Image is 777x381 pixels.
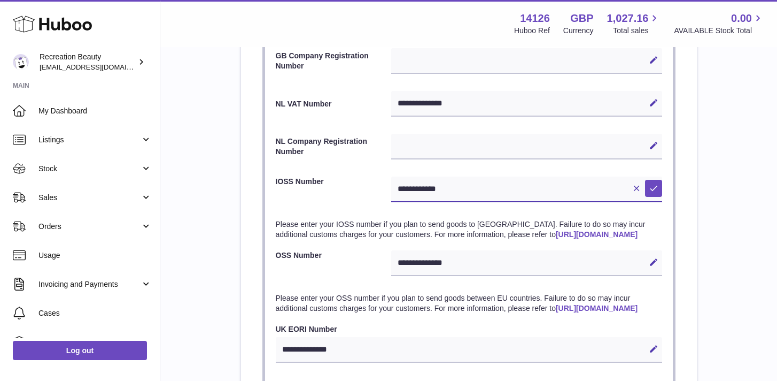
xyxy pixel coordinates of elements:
p: Please enter your IOSS number if you plan to send goods to [GEOGRAPHIC_DATA]. Failure to do so ma... [276,219,662,240]
span: AVAILABLE Stock Total [674,26,764,36]
span: Total sales [613,26,661,36]
span: Channels [38,337,152,347]
div: Huboo Ref [514,26,550,36]
a: 0.00 AVAILABLE Stock Total [674,11,764,36]
span: Stock [38,164,141,174]
label: NL VAT Number [276,99,392,109]
span: Cases [38,308,152,318]
span: My Dashboard [38,106,152,116]
label: OSS Number [276,250,392,273]
div: Currency [563,26,594,36]
p: Please enter your OSS number if you plan to send goods between EU countries. Failure to do so may... [276,293,662,314]
img: barney@recreationbeauty.com [13,54,29,70]
a: [URL][DOMAIN_NAME] [556,230,638,239]
strong: 14126 [520,11,550,26]
a: Log out [13,341,147,360]
span: Orders [38,222,141,232]
span: 0.00 [731,11,752,26]
label: IOSS Number [276,177,392,200]
span: 1,027.16 [607,11,649,26]
span: Listings [38,135,141,145]
span: Invoicing and Payments [38,279,141,289]
span: [EMAIL_ADDRESS][DOMAIN_NAME] [40,63,157,71]
span: Sales [38,193,141,203]
div: Recreation Beauty [40,52,136,72]
a: [URL][DOMAIN_NAME] [556,304,638,313]
label: NL Company Registration Number [276,136,392,157]
span: Usage [38,250,152,261]
strong: GBP [570,11,593,26]
label: GB Company Registration Number [276,51,392,71]
label: UK EORI Number [276,324,662,334]
a: 1,027.16 Total sales [607,11,661,36]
